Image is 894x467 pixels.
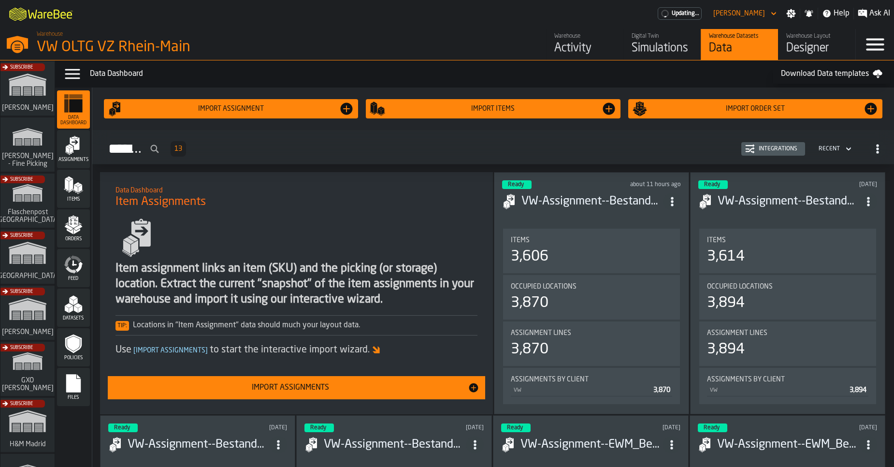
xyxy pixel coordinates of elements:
[59,64,86,84] label: button-toggle-Data Menu
[304,423,334,432] div: status-3 2
[699,368,876,404] div: stat-Assignments by Client
[511,283,577,291] span: Occupied Locations
[698,423,727,432] div: status-3 2
[385,105,601,113] div: Import Items
[607,181,681,188] div: Updated: 8/13/2025, 8:05:17 AM Created: 8/13/2025, 8:05:10 AM
[707,329,767,337] span: Assignment lines
[115,194,206,210] span: Item Assignments
[37,39,298,56] div: VW OLTG VZ Rhein-Main
[507,425,523,431] span: Ready
[521,194,663,209] h3: VW-Assignment--Bestand_ProGlove.csv-2025-08-13
[511,329,672,337] div: Title
[310,425,326,431] span: Ready
[672,10,699,17] span: Updating...
[819,146,840,152] div: DropdownMenuValue-4
[707,283,868,291] div: Title
[653,387,670,394] span: 3,870
[554,41,616,56] div: Activity
[501,423,531,432] div: status-3 2
[786,33,848,40] div: Warehouse Layout
[707,236,726,244] span: Items
[57,355,90,361] span: Policies
[0,230,55,286] a: link-to-/wh/i/b5402f52-ce28-4f27-b3d4-5c6d76174849/simulations
[511,376,672,383] div: Title
[0,61,55,117] a: link-to-/wh/i/72fe6713-8242-4c3c-8adf-5d67388ea6d5/simulations
[115,320,478,331] div: Locations in "Item Assignment" data should much your layout data.
[717,437,860,452] h3: VW-Assignment--EWM_Bestand.csv-2025-07-30
[755,146,801,152] div: Integrations
[503,275,680,320] div: stat-Occupied Locations
[10,401,33,407] span: Subscribe
[782,9,800,18] label: button-toggle-Settings
[0,174,55,230] a: link-to-/wh/i/a0d9589e-ccad-4b62-b3a5-e9442830ef7e/simulations
[628,99,883,118] button: button-Import Order Set
[167,141,190,157] div: ButtonLoadMore-Load More-Prev-First-Last
[108,376,486,399] button: button-Import Assignments
[707,294,745,312] div: 3,894
[698,180,728,189] div: status-3 2
[133,347,136,354] span: [
[699,275,876,320] div: stat-Occupied Locations
[658,7,702,20] a: link-to-/wh/i/44979e6c-6f66-405e-9874-c1e29f02a54a/settings/billing
[10,345,33,350] span: Subscribe
[709,387,846,394] div: VW
[57,115,90,126] span: Data Dashboard
[174,146,182,152] span: 13
[57,368,90,407] li: menu Files
[707,248,745,265] div: 3,614
[701,29,778,60] a: link-to-/wh/i/44979e6c-6f66-405e-9874-c1e29f02a54a/data
[709,33,770,40] div: Warehouse Datasets
[546,29,623,60] a: link-to-/wh/i/44979e6c-6f66-405e-9874-c1e29f02a54a/feed/
[57,276,90,281] span: Feed
[115,185,478,194] h2: Sub Title
[704,182,720,188] span: Ready
[502,180,532,189] div: status-3 2
[707,376,868,383] div: Title
[707,236,868,244] div: Title
[494,172,689,414] div: ItemListCard-DashboardItemContainer
[511,341,548,358] div: 3,870
[104,99,359,118] button: button-Import assignment
[10,233,33,238] span: Subscribe
[502,227,681,406] section: card-AssignmentDashboardCard
[800,9,818,18] label: button-toggle-Notifications
[37,31,63,38] span: Warehouse
[0,117,55,174] a: link-to-/wh/i/48cbecf7-1ea2-4bc9-a439-03d5b66e1a58/simulations
[815,143,853,155] div: DropdownMenuValue-4
[704,425,720,431] span: Ready
[803,424,877,431] div: Updated: 7/30/2025, 4:50:05 PM Created: 7/30/2025, 4:50:00 PM
[57,249,90,288] li: menu Feed
[0,286,55,342] a: link-to-/wh/i/1653e8cc-126b-480f-9c47-e01e76aa4a88/simulations
[511,294,548,312] div: 3,870
[57,130,90,169] li: menu Assignments
[632,41,693,56] div: Simulations
[10,65,33,70] span: Subscribe
[511,283,672,291] div: Title
[511,236,530,244] span: Items
[57,395,90,400] span: Files
[707,383,868,396] div: StatList-item-VW
[57,289,90,327] li: menu Datasets
[707,341,745,358] div: 3,894
[123,105,339,113] div: Import assignment
[10,289,33,294] span: Subscribe
[834,8,850,19] span: Help
[503,368,680,404] div: stat-Assignments by Client
[324,437,466,452] div: VW-Assignment--Bestand_ProGlove.csv-2025-08-08
[57,209,90,248] li: menu Orders
[213,424,287,431] div: Updated: 8/11/2025, 8:07:09 AM Created: 8/11/2025, 8:07:04 AM
[818,8,853,19] label: button-toggle-Help
[699,229,876,273] div: stat-Items
[128,437,270,452] h3: VW-Assignment--Bestand_ProGlove.csv-2025-08-11
[205,347,208,354] span: ]
[718,194,860,209] h3: VW-Assignment--Bestand_ProGlove.csv-2025-08-12
[131,347,210,354] span: Import Assignments
[0,398,55,454] a: link-to-/wh/i/0438fb8c-4a97-4a5b-bcc6-2889b6922db0/simulations
[773,64,890,84] a: Download Data templates
[108,180,486,215] div: title-Item Assignments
